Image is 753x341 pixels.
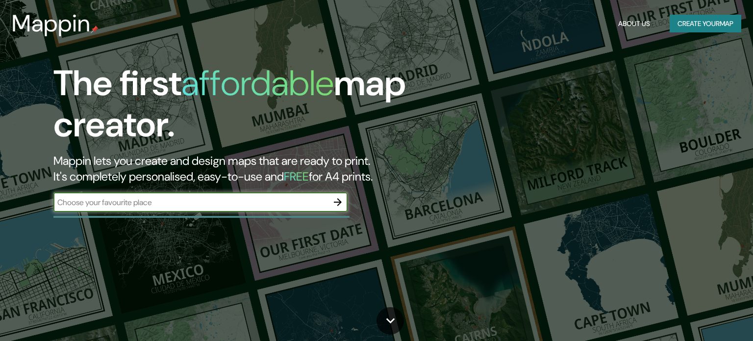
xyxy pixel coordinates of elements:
h2: Mappin lets you create and design maps that are ready to print. It's completely personalised, eas... [53,153,430,184]
h1: affordable [181,60,334,106]
h1: The first map creator. [53,63,430,153]
h3: Mappin [12,10,91,37]
button: About Us [614,15,654,33]
img: mappin-pin [91,26,99,33]
h5: FREE [284,169,309,184]
input: Choose your favourite place [53,197,328,208]
button: Create yourmap [670,15,741,33]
